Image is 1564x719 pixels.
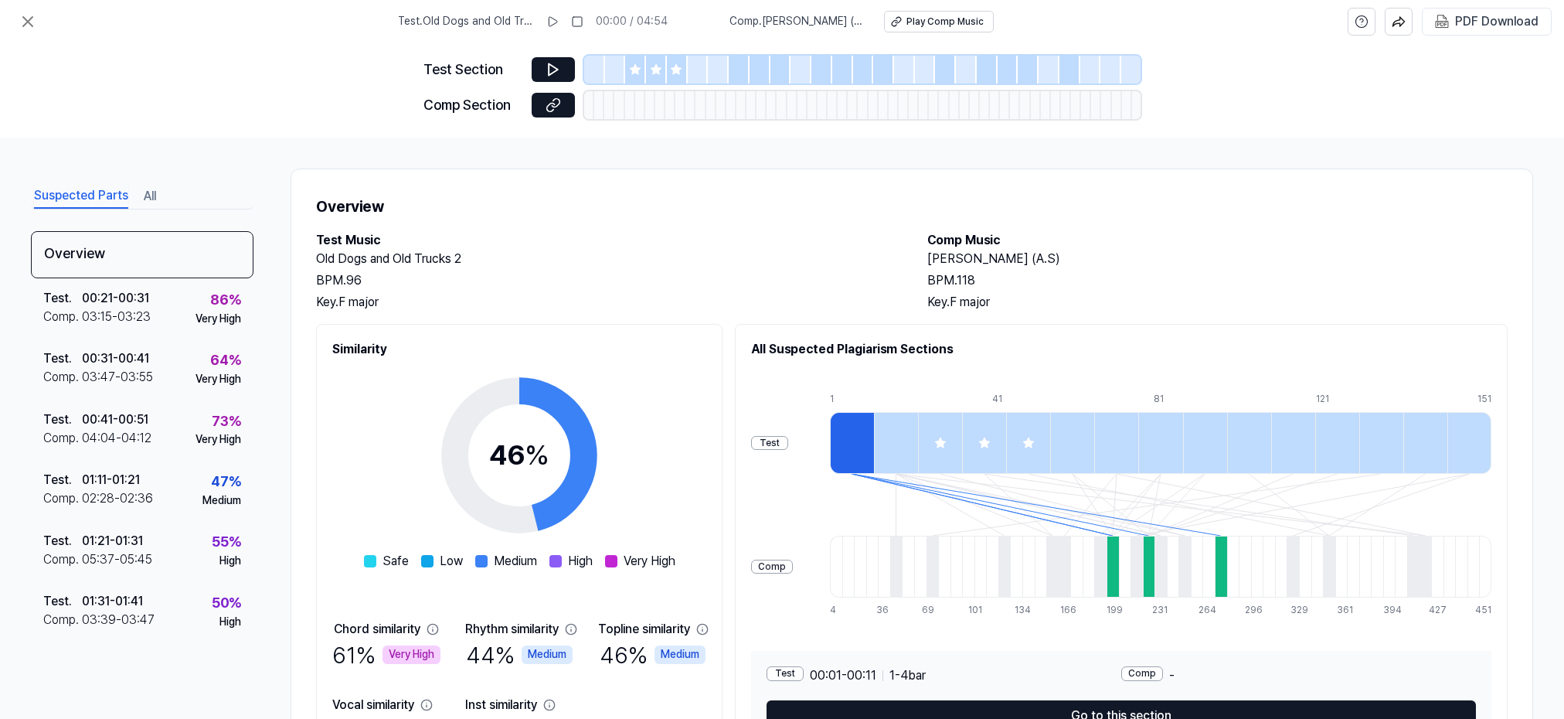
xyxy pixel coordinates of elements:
div: 00:21 - 00:31 [82,289,149,308]
div: Test [751,436,788,451]
div: 02:28 - 02:36 [82,489,153,508]
div: High [219,615,241,630]
div: Test . [43,289,82,308]
div: Very High [382,646,440,664]
span: Test . Old Dogs and Old Trucks 2 [398,14,534,29]
div: Key. F major [927,293,1508,312]
button: Play Comp Music [884,11,994,32]
div: 44 % [466,639,573,671]
div: Comp [1121,666,1163,681]
div: - [1121,666,1476,685]
div: Test [767,666,804,681]
div: 296 [1245,604,1257,617]
div: 36 [876,604,889,617]
div: 73 % [212,411,241,433]
h2: Old Dogs and Old Trucks 2 [316,250,896,268]
div: Test . [43,471,82,489]
div: Test . [43,349,82,368]
div: Comp . [43,308,82,326]
div: 01:31 - 01:41 [82,592,143,611]
span: Medium [494,552,537,571]
div: 121 [1316,393,1360,406]
div: 05:37 - 05:45 [82,550,152,569]
div: 01:21 - 01:31 [82,532,143,550]
div: Very High [195,372,241,387]
div: 361 [1337,604,1349,617]
div: 55 % [212,531,241,554]
div: Very High [195,312,241,327]
div: 03:47 - 03:55 [82,368,153,387]
div: 451 [1475,604,1491,617]
div: Vocal similarity [332,696,414,714]
div: 01:11 - 01:21 [82,471,140,489]
span: Safe [382,552,409,571]
h2: [PERSON_NAME] (A.S) [927,250,1508,268]
div: 03:39 - 03:47 [82,611,155,629]
div: 151 [1477,393,1491,406]
div: 4 [830,604,842,617]
div: Comp . [43,550,82,569]
div: 81 [1154,393,1198,406]
div: 00:41 - 00:51 [82,411,148,429]
div: Medium [202,493,241,509]
span: Low [440,552,463,571]
div: 04:04 - 04:12 [82,429,151,448]
div: 41 [992,393,1036,406]
div: 231 [1152,604,1164,617]
div: 394 [1383,604,1396,617]
div: Comp . [43,611,82,629]
div: 199 [1107,604,1119,617]
button: All [144,184,156,209]
div: Test Section [423,59,522,81]
span: High [568,552,593,571]
div: 00:31 - 00:41 [82,349,149,368]
svg: help [1355,14,1368,29]
div: 50 % [212,592,241,615]
div: 86 % [210,289,241,312]
span: % [525,438,549,472]
div: Rhythm similarity [465,620,559,639]
div: Topline similarity [598,620,690,639]
div: 329 [1290,604,1303,617]
span: 1 - 4 bar [889,666,926,685]
div: 47 % [211,471,241,493]
button: Suspected Parts [34,184,128,209]
button: PDF Download [1432,9,1542,35]
img: PDF Download [1435,15,1449,29]
div: 264 [1198,604,1211,617]
div: 69 [922,604,934,617]
div: Medium [654,646,705,664]
div: Inst similarity [465,696,537,714]
div: Chord similarity [334,620,420,639]
span: Comp . [PERSON_NAME] (A.S) [729,14,865,29]
div: Test . [43,592,82,611]
button: help [1348,8,1375,36]
div: BPM. 96 [316,271,896,290]
div: Medium [522,646,573,664]
div: Test . [43,532,82,550]
img: share [1392,15,1406,29]
h2: Similarity [332,340,706,359]
div: 46 % [600,639,705,671]
span: 00:01 - 00:11 [810,666,876,685]
div: 427 [1429,604,1441,617]
h2: Test Music [316,231,896,250]
div: PDF Download [1455,12,1538,32]
div: Overview [31,231,253,278]
div: 46 [489,434,549,476]
div: 61 % [332,639,440,671]
div: Very High [195,432,241,448]
div: Comp Section [423,94,522,117]
div: 64 % [210,349,241,372]
div: Test . [43,411,82,429]
div: High [219,554,241,569]
div: 1 [830,393,874,406]
span: Very High [624,552,675,571]
div: Comp . [43,368,82,387]
h1: Overview [316,194,1508,219]
div: Comp . [43,489,82,508]
div: Comp [751,560,793,574]
h2: Comp Music [927,231,1508,250]
div: BPM. 118 [927,271,1508,290]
